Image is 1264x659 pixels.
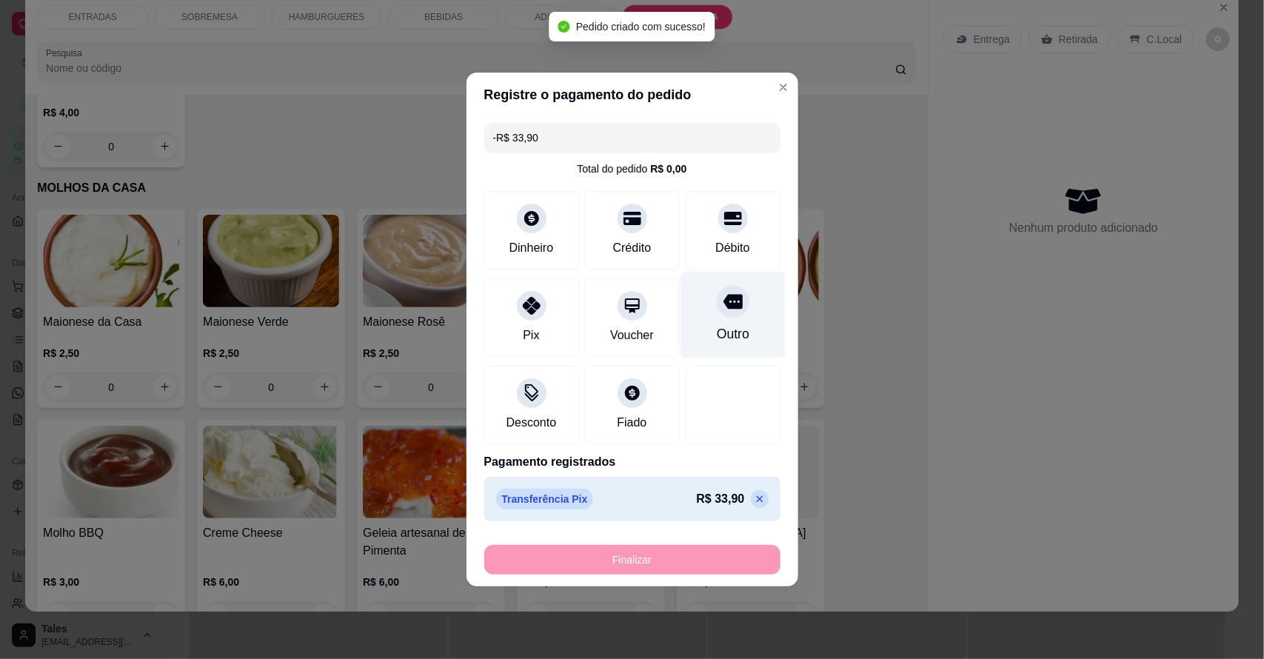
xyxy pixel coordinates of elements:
div: Débito [715,239,749,257]
header: Registre o pagamento do pedido [467,73,798,117]
div: Voucher [610,327,654,344]
p: Transferência Pix [496,489,594,509]
div: Crédito [613,239,652,257]
div: R$ 0,00 [650,161,686,176]
div: Outro [716,324,749,344]
p: Pagamento registrados [484,453,780,471]
span: check-circle [558,21,570,33]
p: R$ 33,90 [697,490,745,508]
div: Pix [523,327,539,344]
button: Close [772,76,795,99]
div: Dinheiro [509,239,554,257]
div: Fiado [617,414,646,432]
div: Desconto [506,414,557,432]
div: Total do pedido [577,161,686,176]
span: Pedido criado com sucesso! [576,21,706,33]
input: Ex.: hambúrguer de cordeiro [493,123,772,153]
